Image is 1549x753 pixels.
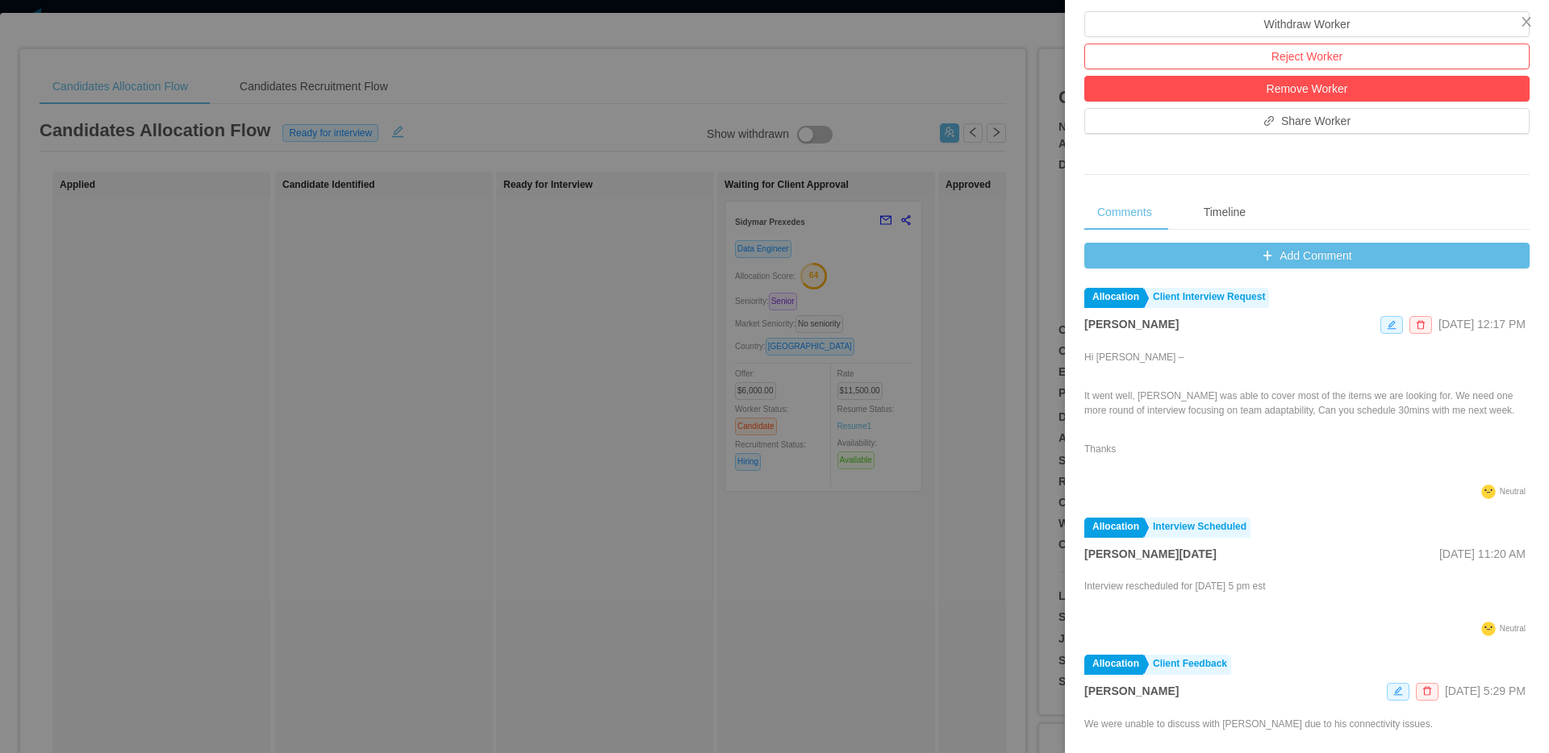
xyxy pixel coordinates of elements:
[1416,320,1426,330] i: icon: delete
[1084,318,1179,331] strong: [PERSON_NAME]
[1084,389,1530,418] p: It went well, [PERSON_NAME] was able to cover most of the items we are looking for. We need one m...
[1084,108,1530,134] button: icon: linkShare Worker
[1084,442,1530,456] p: Thanks
[1500,624,1526,633] span: Neutral
[1084,243,1530,268] button: icon: plusAdd Comment
[1500,487,1526,496] span: Neutral
[1393,686,1403,696] i: icon: edit
[1145,288,1269,308] a: Client Interview Request
[1439,547,1526,560] span: [DATE] 11:20 AM
[1445,684,1526,697] span: [DATE] 5:29 PM
[1084,655,1143,675] a: Allocation
[1084,76,1530,102] button: Remove Worker
[1084,44,1530,69] button: Reject Worker
[1084,350,1530,364] p: Hi [PERSON_NAME] –
[1438,318,1526,331] span: [DATE] 12:17 PM
[1084,11,1530,37] button: Withdraw Worker
[1145,518,1250,538] a: Interview Scheduled
[1520,15,1533,28] i: icon: close
[1387,320,1397,330] i: icon: edit
[1145,655,1231,675] a: Client Feedback
[1084,579,1266,593] p: Interview rescheduled for [DATE] 5 pm est
[1084,717,1433,731] p: We were unable to discuss with [PERSON_NAME] due to his connectivity issues.
[1084,547,1217,560] strong: [PERSON_NAME][DATE]
[1084,288,1143,308] a: Allocation
[1191,194,1259,231] div: Timeline
[1084,684,1179,697] strong: [PERSON_NAME]
[1422,686,1432,696] i: icon: delete
[1084,194,1165,231] div: Comments
[1084,518,1143,538] a: Allocation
